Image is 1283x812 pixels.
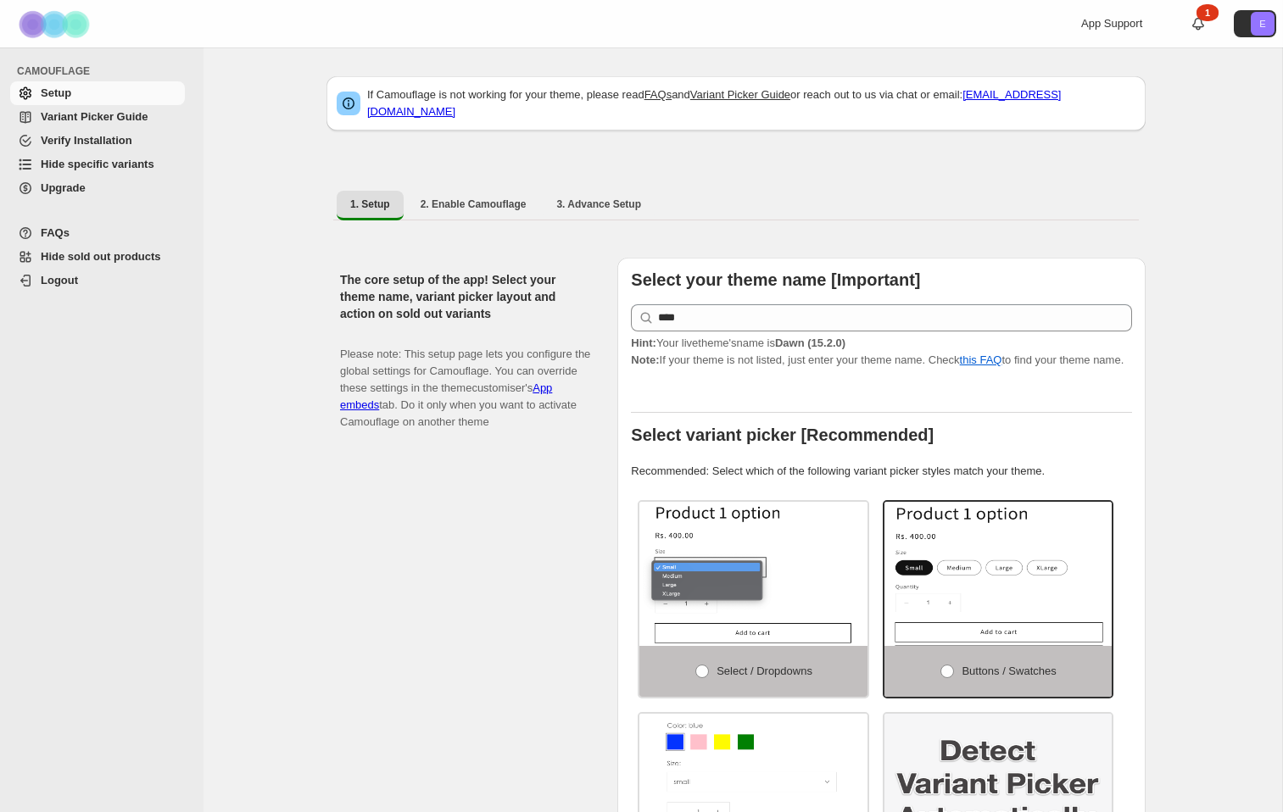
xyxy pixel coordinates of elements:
span: Upgrade [41,181,86,194]
h2: The core setup of the app! Select your theme name, variant picker layout and action on sold out v... [340,271,590,322]
a: Upgrade [10,176,185,200]
a: FAQs [644,88,672,101]
b: Select variant picker [Recommended] [631,425,934,444]
span: App Support [1081,17,1142,30]
a: FAQs [10,221,185,245]
p: Recommended: Select which of the following variant picker styles match your theme. [631,463,1132,480]
span: 2. Enable Camouflage [421,197,527,211]
span: FAQs [41,226,70,239]
a: Variant Picker Guide [690,88,790,101]
span: Your live theme's name is [631,336,845,349]
p: If Camouflage is not working for your theme, please read and or reach out to us via chat or email: [367,86,1135,120]
a: Logout [10,269,185,292]
strong: Dawn (15.2.0) [775,336,845,349]
a: Variant Picker Guide [10,105,185,129]
span: Variant Picker Guide [41,110,148,123]
b: Select your theme name [Important] [631,270,920,289]
p: If your theme is not listed, just enter your theme name. Check to find your theme name. [631,335,1132,369]
img: Camouflage [14,1,98,47]
strong: Note: [631,353,659,366]
span: Buttons / Swatches [962,665,1056,677]
a: Hide specific variants [10,153,185,176]
span: Hide specific variants [41,158,154,170]
span: Setup [41,86,71,99]
a: 1 [1190,15,1207,32]
button: Avatar with initials E [1234,10,1276,37]
span: Logout [41,274,78,286]
div: 1 [1197,4,1219,21]
span: 3. Advance Setup [556,197,641,211]
p: Please note: This setup page lets you configure the global settings for Camouflage. You can overr... [340,329,590,431]
span: 1. Setup [350,197,390,211]
img: Buttons / Swatches [884,502,1113,646]
img: Select / Dropdowns [639,502,867,646]
strong: Hint: [631,336,656,349]
span: Hide sold out products [41,250,161,263]
span: Avatar with initials E [1251,12,1275,36]
span: Verify Installation [41,134,132,147]
a: Verify Installation [10,129,185,153]
span: Select / Dropdowns [717,665,812,677]
a: this FAQ [960,353,1002,366]
a: Setup [10,81,185,105]
text: E [1259,19,1265,29]
span: CAMOUFLAGE [17,64,192,78]
a: Hide sold out products [10,245,185,269]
